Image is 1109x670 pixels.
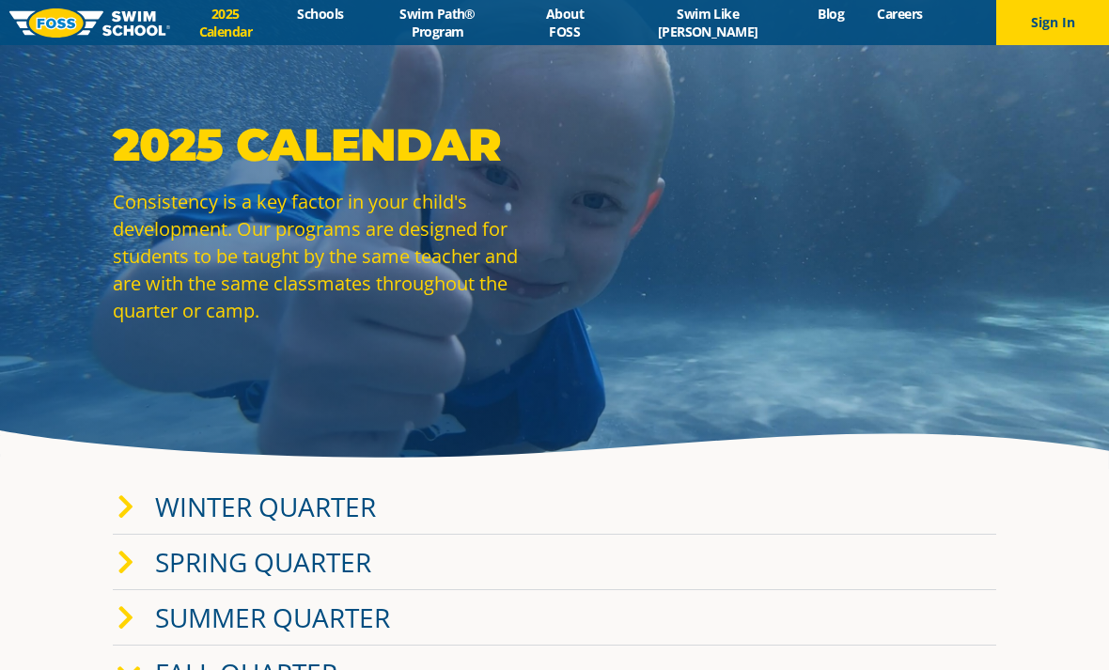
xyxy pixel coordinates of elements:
[113,117,501,172] strong: 2025 Calendar
[170,5,281,40] a: 2025 Calendar
[614,5,801,40] a: Swim Like [PERSON_NAME]
[281,5,360,23] a: Schools
[113,188,545,324] p: Consistency is a key factor in your child's development. Our programs are designed for students t...
[861,5,939,23] a: Careers
[515,5,614,40] a: About FOSS
[802,5,861,23] a: Blog
[360,5,515,40] a: Swim Path® Program
[9,8,170,38] img: FOSS Swim School Logo
[155,544,371,580] a: Spring Quarter
[155,489,376,524] a: Winter Quarter
[155,600,390,635] a: Summer Quarter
